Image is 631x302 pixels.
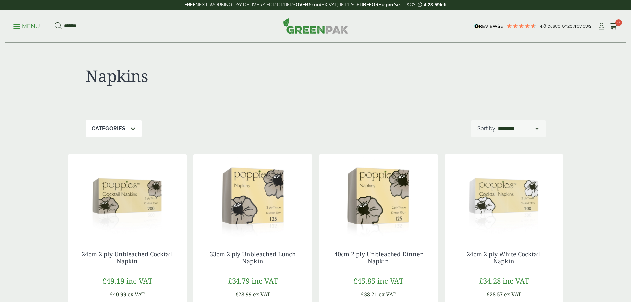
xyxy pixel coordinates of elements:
[479,276,501,286] span: £34.28
[253,291,270,298] span: ex VAT
[86,66,316,86] h1: Napkins
[110,291,126,298] span: £40.99
[283,18,348,34] img: GreenPak Supplies
[597,23,605,30] i: My Account
[394,2,416,7] a: See T&C's
[361,291,377,298] span: £38.21
[487,291,503,298] span: £28.57
[236,291,252,298] span: £28.99
[334,250,423,265] a: 40cm 2 ply Unbleached Dinner Napkin
[467,250,541,265] a: 24cm 2 ply White Cocktail Napkin
[68,154,187,237] img: 2424RC 24cm Cocktail - Unbleached Pack
[609,21,618,31] a: 0
[377,276,403,286] span: inc VAT
[126,276,152,286] span: inc VAT
[445,154,563,237] img: 24cm 2 Ply Cocktail White Napkin
[477,125,495,133] p: Sort by
[547,23,567,29] span: Based on
[228,276,250,286] span: £34.79
[319,154,438,237] img: 4024RC 40cm 4 Fold 2 ply- Unbleached Pack
[379,291,396,298] span: ex VAT
[615,19,622,26] span: 0
[296,2,320,7] strong: OVER £100
[353,276,375,286] span: £45.85
[506,23,536,29] div: 4.79 Stars
[193,154,312,237] img: 3324RC 33cm 4 Fold - Unbleached Pack
[102,276,124,286] span: £49.19
[252,276,278,286] span: inc VAT
[82,250,173,265] a: 24cm 2 ply Unbleached Cocktail Napkin
[474,24,503,29] img: REVIEWS.io
[504,291,521,298] span: ex VAT
[609,23,618,30] i: Cart
[575,23,591,29] span: reviews
[184,2,195,7] strong: FREE
[440,2,447,7] span: left
[503,276,529,286] span: inc VAT
[210,250,296,265] a: 33cm 2 ply Unbleached Lunch Napkin
[424,2,440,7] span: 4:28:59
[92,125,125,133] p: Categories
[128,291,145,298] span: ex VAT
[497,125,540,133] select: Shop order
[363,2,393,7] strong: BEFORE 2 pm
[13,22,40,29] a: Menu
[567,23,575,29] span: 207
[540,23,547,29] span: 4.8
[13,22,40,30] p: Menu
